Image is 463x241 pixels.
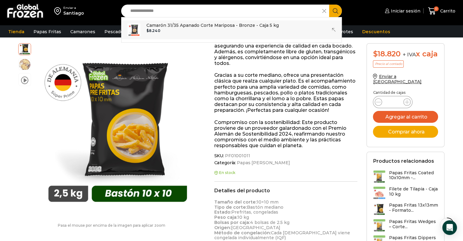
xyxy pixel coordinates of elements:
div: Open Intercom Messenger [442,220,457,235]
h2: Productos relacionados [373,158,434,164]
span: + IVA [402,51,416,58]
a: Abarrotes [328,26,356,37]
button: Comprar ahora [373,126,438,138]
a: Papas Fritas 13x13mm - Formato... [373,203,438,216]
p: Nuestra papa bastón 10×10 es 100% natural, reconocida por su exquisito sabor y atractivo color. D... [214,19,358,66]
a: Enviar a [GEOGRAPHIC_DATA] [373,74,422,84]
span: Categoría: [214,160,358,165]
p: Pasa el mouse por encima de la imagen para aplicar zoom [18,223,205,228]
div: Santiago [63,10,84,16]
div: Enviar a [63,6,84,10]
p: Precio al contado [373,60,404,68]
a: Camarón 31/35 Apanado Corte Mariposa - Bronze - Caja 5 kg $8.240 [121,20,342,39]
h3: Papas Fritas Wedges – Corte... [389,219,438,229]
span: Carrito [439,8,455,14]
bdi: 8.240 [146,28,160,33]
a: Descuentos [359,26,393,37]
strong: Tipo de corte: [214,204,247,210]
bdi: 18.820 [373,49,400,58]
div: x caja [373,50,438,58]
h3: Filete de Tilapia - Caja 10 kg [389,186,438,197]
span: 10×10 [19,58,31,71]
p: Cantidad de cajas [373,90,438,95]
p: En stock [214,171,358,175]
img: address-field-icon.svg [54,6,63,16]
span: Iniciar sesión [389,8,420,14]
span: 10×10 [19,43,31,55]
span: $ [146,28,149,33]
button: Search button [329,5,342,17]
p: Camarón 31/35 Apanado Corte Mariposa - Bronze - Caja 5 kg [146,22,279,29]
a: Camarones [67,26,98,37]
strong: Peso caja: [214,214,237,220]
h3: Papas Fritas Coated 10x10mm -... [389,170,438,181]
h2: Detalles del producto [214,188,358,193]
a: Papas Fritas Coated 10x10mm -... [373,170,438,183]
a: Papas Fritas Wedges – Corte... [373,219,438,232]
span: SKU: [214,153,358,158]
span: 0 [434,6,439,11]
strong: Método de congelación: [214,230,271,236]
input: Product quantity [387,98,398,106]
span: PF01001011 [224,153,250,158]
p: Gracias a su corte mediano, ofrece una presentación clásica que realza cualquier plato. Es el aco... [214,72,358,113]
a: Iniciar sesión [383,5,420,17]
strong: Tamaño del corte: [214,199,257,205]
strong: Bolsas por caja: [214,220,250,225]
a: Filete de Tilapia - Caja 10 kg [373,186,438,200]
span: $ [373,49,377,58]
strong: Origen: [214,225,231,230]
button: Agregar al carrito [373,111,438,123]
a: 0 Carrito [426,4,457,18]
a: Papas Fritas [30,26,64,37]
a: Pescados y Mariscos [101,26,153,37]
a: Tienda [5,26,27,37]
p: 10×10 mm Bastón mediano Prefritas, congeladas 10 kg 4 bolsas de 2.5 kg [GEOGRAPHIC_DATA] Cada [DE... [214,200,358,240]
h3: Papas Fritas 13x13mm - Formato... [389,203,438,213]
a: Papas [PERSON_NAME] [236,160,290,165]
p: Compromiso con la sostenibilidad: Este producto proviene de un proveedor galardonado con el Premi... [214,119,358,149]
strong: Estado: [214,209,231,215]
